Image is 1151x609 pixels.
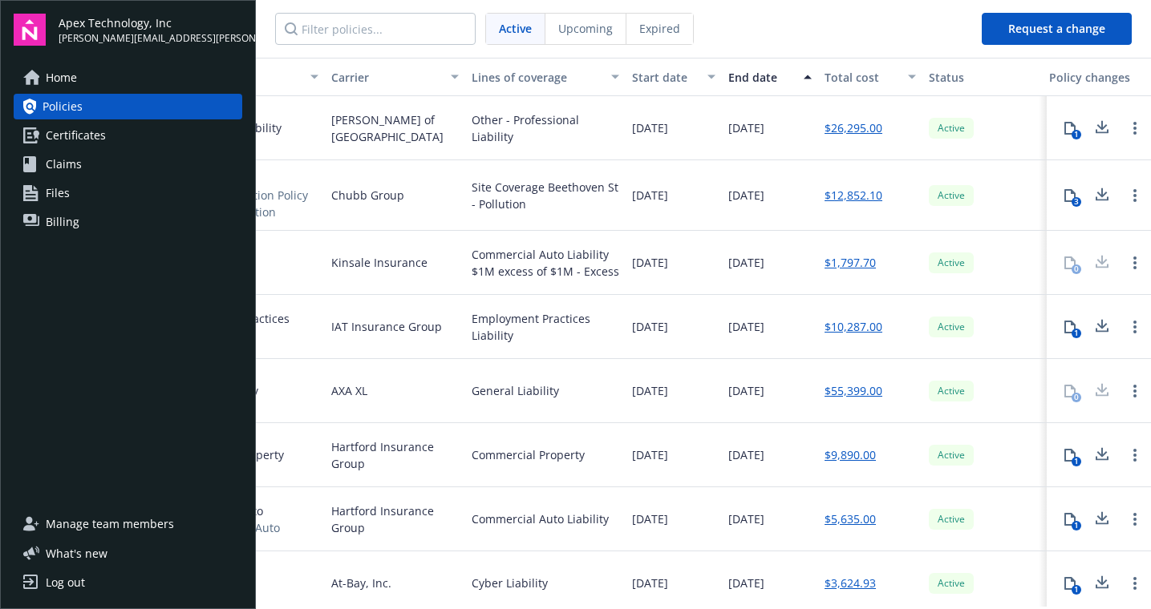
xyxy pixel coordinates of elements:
[331,111,459,145] span: [PERSON_NAME] of [GEOGRAPHIC_DATA]
[1072,197,1081,207] div: 3
[46,151,82,177] span: Claims
[632,254,668,271] span: [DATE]
[825,69,898,86] div: Total cost
[1125,186,1145,205] a: Open options
[275,13,476,45] input: Filter policies...
[632,575,668,591] span: [DATE]
[46,209,79,235] span: Billing
[1054,112,1086,144] button: 1
[935,256,967,270] span: Active
[472,69,602,86] div: Lines of coverage
[1125,119,1145,138] a: Open options
[632,69,698,86] div: Start date
[1054,179,1086,212] button: 3
[922,58,1043,96] button: Status
[1125,381,1145,401] a: Open options
[1054,567,1086,599] button: 1
[59,14,242,46] button: Apex Technology, Inc[PERSON_NAME][EMAIL_ADDRESS][PERSON_NAME][DOMAIN_NAME]
[472,246,619,280] div: Commercial Auto Liability $1M excess of $1M - Excess
[46,123,106,148] span: Certificates
[632,382,668,399] span: [DATE]
[722,58,818,96] button: End date
[1072,457,1081,466] div: 1
[59,31,242,46] span: [PERSON_NAME][EMAIL_ADDRESS][PERSON_NAME][DOMAIN_NAME]
[825,510,876,527] a: $5,635.00
[472,575,548,591] div: Cyber Liability
[43,94,83,119] span: Policies
[632,510,668,527] span: [DATE]
[935,384,967,398] span: Active
[1125,317,1145,337] a: Open options
[825,254,876,271] a: $1,797.70
[465,58,626,96] button: Lines of coverage
[1125,253,1145,272] a: Open options
[728,575,764,591] span: [DATE]
[935,320,967,334] span: Active
[728,510,764,527] span: [DATE]
[472,382,559,399] div: General Liability
[825,446,876,463] a: $9,890.00
[632,187,668,204] span: [DATE]
[639,20,680,37] span: Expired
[1054,439,1086,471] button: 1
[558,20,613,37] span: Upcoming
[14,123,242,148] a: Certificates
[825,318,882,335] a: $10,287.00
[14,209,242,235] a: Billing
[728,382,764,399] span: [DATE]
[14,545,133,562] button: What's new
[728,254,764,271] span: [DATE]
[929,69,1036,86] div: Status
[14,151,242,177] a: Claims
[1125,510,1145,529] a: Open options
[1054,311,1086,343] button: 1
[1125,574,1145,593] a: Open options
[825,575,876,591] a: $3,624.93
[499,20,532,37] span: Active
[728,119,764,136] span: [DATE]
[472,310,619,344] div: Employment Practices Liability
[1049,69,1137,86] div: Policy changes
[331,187,404,204] span: Chubb Group
[728,187,764,204] span: [DATE]
[728,318,764,335] span: [DATE]
[935,188,967,203] span: Active
[14,14,46,46] img: navigator-logo.svg
[331,502,459,536] span: Hartford Insurance Group
[331,69,441,86] div: Carrier
[728,446,764,463] span: [DATE]
[325,58,465,96] button: Carrier
[472,111,619,145] div: Other - Professional Liability
[14,94,242,119] a: Policies
[935,512,967,526] span: Active
[14,511,242,537] a: Manage team members
[1072,130,1081,139] div: 1
[632,446,668,463] span: [DATE]
[472,510,609,527] div: Commercial Auto Liability
[14,65,242,91] a: Home
[1072,585,1081,595] div: 1
[1072,521,1081,530] div: 1
[728,69,794,86] div: End date
[935,448,967,462] span: Active
[1054,503,1086,535] button: 1
[46,65,77,91] span: Home
[632,318,668,335] span: [DATE]
[626,58,722,96] button: Start date
[14,180,242,206] a: Files
[46,570,85,595] div: Log out
[935,121,967,135] span: Active
[825,187,882,204] a: $12,852.10
[632,119,668,136] span: [DATE]
[1125,446,1145,465] a: Open options
[825,382,882,399] a: $55,399.00
[982,13,1132,45] button: Request a change
[472,179,619,212] div: Site Coverage Beethoven St - Pollution
[1043,58,1143,96] button: Policy changes
[46,511,174,537] span: Manage team members
[46,180,70,206] span: Files
[331,318,442,335] span: IAT Insurance Group
[331,575,391,591] span: At-Bay, Inc.
[46,545,107,562] span: What ' s new
[1072,329,1081,338] div: 1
